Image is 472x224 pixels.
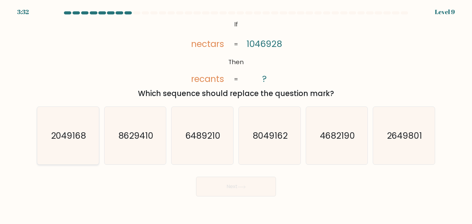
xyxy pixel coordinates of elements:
[435,7,455,17] div: Level 9
[234,40,238,48] tspan: =
[234,75,238,83] tspan: =
[17,7,29,17] div: 3:32
[191,38,224,50] tspan: nectars
[320,129,355,142] text: 4682190
[118,129,153,142] text: 8629410
[246,38,282,50] tspan: 1046928
[181,18,291,86] svg: @import url('[URL][DOMAIN_NAME]);
[253,129,288,142] text: 8049162
[51,129,86,142] text: 2049168
[387,129,422,142] text: 2649801
[228,58,244,66] tspan: Then
[191,73,224,85] tspan: recants
[262,73,267,85] tspan: ?
[185,129,221,142] text: 6489210
[234,20,238,29] tspan: If
[196,177,276,196] button: Next
[41,88,431,99] div: Which sequence should replace the question mark?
